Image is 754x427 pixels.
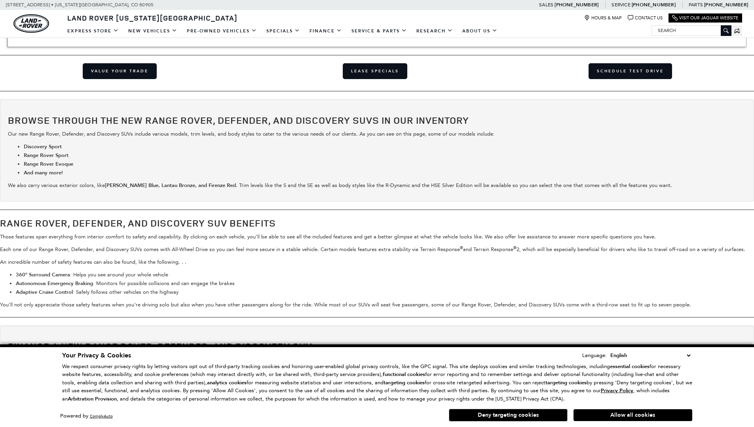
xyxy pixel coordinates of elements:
[16,270,754,279] li: : Helps you see around your whole vehicle
[652,26,731,35] input: Search
[460,246,463,250] sup: ®
[689,2,703,8] span: Parts
[24,143,62,150] strong: Discovery Sport
[628,15,663,21] a: Contact Us
[584,15,622,21] a: Hours & Map
[262,24,305,38] a: Specials
[343,63,407,79] a: Lease Specials
[555,2,598,8] a: [PHONE_NUMBER]
[412,24,458,38] a: Research
[62,351,131,360] span: Your Privacy & Cookies
[16,280,93,287] strong: Autonomous Emergency Braking
[545,379,587,386] strong: targeting cookies
[16,288,754,297] li: : Safely follows other vehicles on the highway
[704,2,748,8] a: [PHONE_NUMBER]
[16,279,754,288] li: : Monitors for possible collisions and can engage the brakes
[601,387,633,393] a: Privacy Policy
[6,2,154,8] a: [STREET_ADDRESS] • [US_STATE][GEOGRAPHIC_DATA], CO 80905
[24,169,63,176] strong: And many more!
[8,130,746,138] p: Our new Range Rover, Defender, and Discovery SUVs include various models, trim levels, and body s...
[383,371,425,378] strong: functional cookies
[8,115,746,125] h2: Browse Through the New Range Rover, Defender, and Discovery SUVs in Our Inventory
[63,24,123,38] a: EXPRESS STORE
[449,409,568,421] button: Deny targeting cookies
[513,246,517,250] sup: ®
[207,379,247,386] strong: analytics cookies
[601,387,633,394] u: Privacy Policy
[589,63,672,79] a: Schedule Test Drive
[16,271,70,278] strong: 360° Surround Camera
[582,353,607,358] div: Language:
[347,24,412,38] a: Service & Parts
[8,181,746,190] p: We also carry various exterior colors, like . Trim levels like the S and the SE as well as body s...
[63,13,242,23] a: Land Rover [US_STATE][GEOGRAPHIC_DATA]
[123,24,182,38] a: New Vehicles
[105,182,236,189] strong: [PERSON_NAME] Blue, Lantau Bronze, and Firenze Red
[83,63,157,79] a: Value Your Trade
[24,152,68,159] strong: Range Rover Sport
[13,14,49,33] img: Land Rover
[612,2,630,8] span: Service
[60,414,113,419] div: Powered by
[67,13,237,23] span: Land Rover [US_STATE][GEOGRAPHIC_DATA]
[90,414,113,419] a: ComplyAuto
[13,14,49,33] a: land-rover
[608,351,692,360] select: Language Select
[8,341,746,351] h2: Finance a New Range Rover, Defender, and Discovery SUV
[539,2,553,8] span: Sales
[672,15,739,21] a: Visit Our Jaguar Website
[574,409,692,421] button: Allow all cookies
[63,24,502,38] nav: Main Navigation
[384,379,425,386] strong: targeting cookies
[182,24,262,38] a: Pre-Owned Vehicles
[68,395,117,402] strong: Arbitration Provision
[610,363,650,370] strong: essential cookies
[24,161,73,168] strong: Range Rover Evoque
[62,363,692,403] p: We respect consumer privacy rights by letting visitors opt out of third-party tracking cookies an...
[632,2,676,8] a: [PHONE_NUMBER]
[16,289,73,296] strong: Adaptive Cruise Control
[305,24,347,38] a: Finance
[458,24,502,38] a: About Us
